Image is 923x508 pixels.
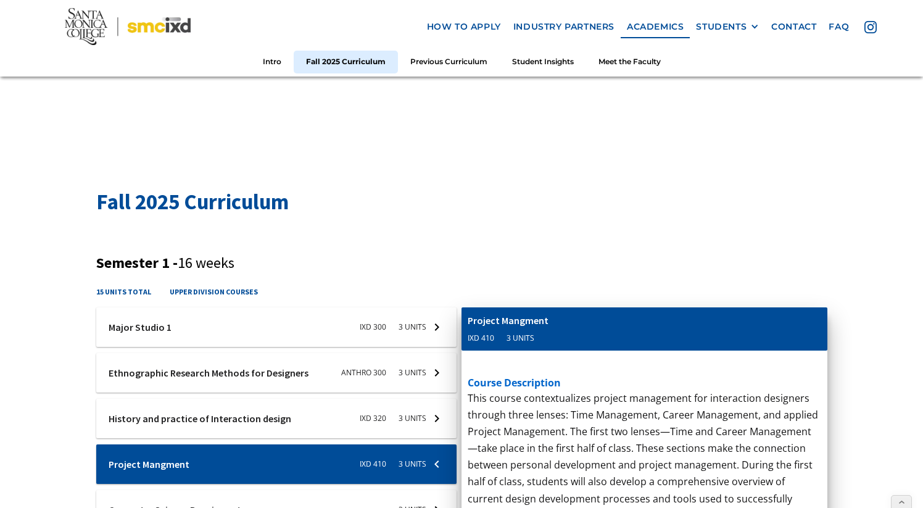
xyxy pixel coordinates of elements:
span: 16 weeks [178,253,234,272]
a: Student Insights [500,51,586,73]
div: STUDENTS [696,22,759,32]
a: contact [765,15,822,38]
a: faq [822,15,855,38]
a: Previous Curriculum [398,51,500,73]
div: STUDENTS [696,22,747,32]
a: how to apply [421,15,507,38]
h4: 15 units total [96,286,151,298]
a: industry partners [507,15,621,38]
h3: Semester 1 - [96,254,827,272]
h4: upper division courses [170,286,258,298]
a: Academics [621,15,690,38]
img: Santa Monica College - SMC IxD logo [65,8,191,45]
a: Intro [250,51,294,73]
a: Meet the Faculty [586,51,673,73]
h2: Fall 2025 Curriculum [96,187,827,217]
img: icon - instagram [864,21,877,33]
a: Fall 2025 Curriculum [294,51,398,73]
